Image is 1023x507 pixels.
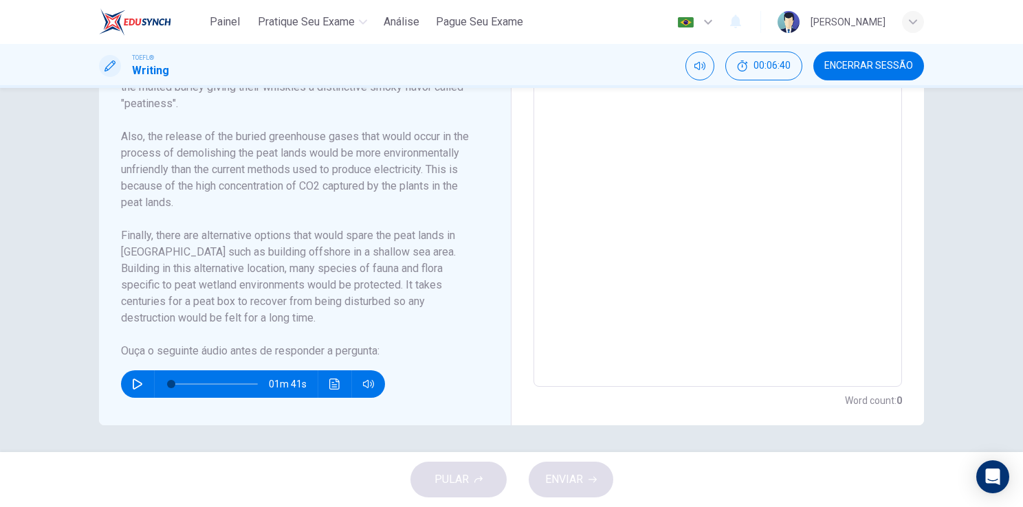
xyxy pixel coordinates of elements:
img: pt [677,17,694,27]
span: Análise [384,14,419,30]
div: Open Intercom Messenger [976,460,1009,493]
button: Análise [378,10,425,34]
span: 01m 41s [269,370,318,398]
span: Pague Seu Exame [436,14,523,30]
button: Painel [203,10,247,34]
img: Profile picture [778,11,800,33]
div: Silenciar [685,52,714,80]
button: Pague Seu Exame [430,10,529,34]
div: Esconder [725,52,802,80]
span: Painel [210,14,240,30]
button: Pratique seu exame [252,10,373,34]
h6: Ouça o seguinte áudio antes de responder a pergunta : [121,343,472,359]
span: TOEFL® [132,53,154,63]
a: EduSynch logo [99,8,203,36]
button: Encerrar Sessão [813,52,924,80]
h1: Writing [132,63,169,79]
h6: Also, the release of the buried greenhouse gases that would occur in the process of demolishing t... [121,128,472,211]
span: Pratique seu exame [258,14,355,30]
h6: Word count : [845,392,902,409]
img: EduSynch logo [99,8,171,36]
span: Encerrar Sessão [824,60,913,71]
h6: Finally, there are alternative options that would spare the peat lands in [GEOGRAPHIC_DATA] such ... [121,227,472,326]
strong: 0 [896,395,902,406]
button: Clique para ver a transcrição do áudio [324,370,346,398]
span: 00:06:40 [753,60,791,71]
button: 00:06:40 [725,52,802,80]
div: [PERSON_NAME] [811,14,885,30]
